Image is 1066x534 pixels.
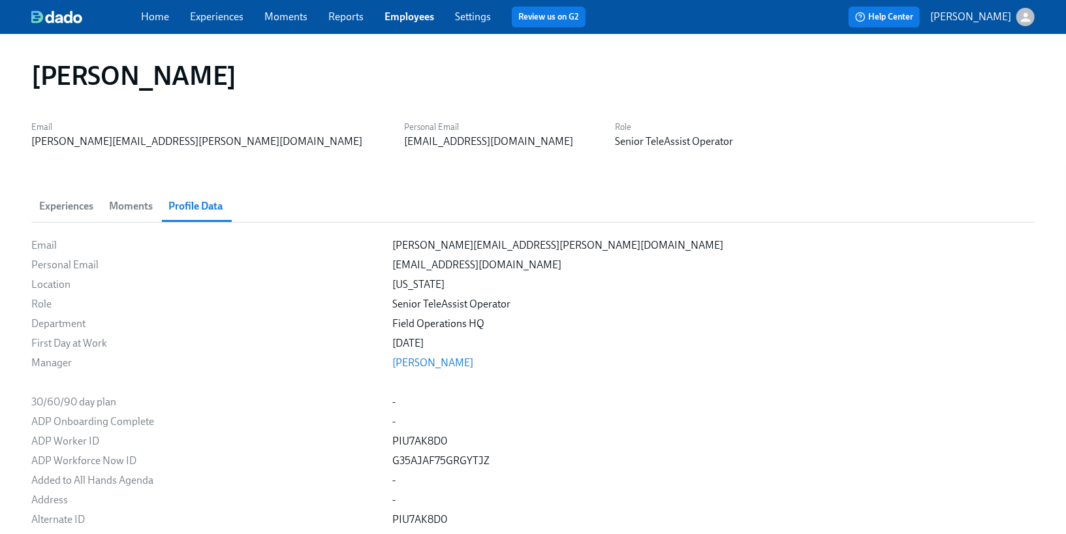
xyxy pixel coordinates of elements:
[392,434,447,448] div: PIU7AK8D0
[31,493,382,507] div: Address
[31,258,382,272] div: Personal Email
[404,120,573,134] label: Personal Email
[392,375,1035,390] div: ​
[392,415,396,429] div: -
[31,454,382,468] div: ADP Workforce Now ID
[31,60,236,91] h1: [PERSON_NAME]
[31,473,382,488] div: Added to All Hands Agenda
[392,395,396,409] div: -
[855,10,913,24] span: Help Center
[168,197,223,215] span: Profile Data
[31,238,382,253] div: Email
[849,7,920,27] button: Help Center
[31,10,141,24] a: dado
[392,473,396,488] div: -
[404,134,573,149] div: [EMAIL_ADDRESS][DOMAIN_NAME]
[392,356,473,369] a: [PERSON_NAME]
[31,134,362,149] div: [PERSON_NAME][EMAIL_ADDRESS][PERSON_NAME][DOMAIN_NAME]
[190,10,243,23] a: Experiences
[392,454,490,468] div: G35AJAF75GRGYTJZ
[264,10,307,23] a: Moments
[31,120,362,134] label: Email
[392,277,445,292] div: [US_STATE]
[518,10,579,24] a: Review us on G2
[930,10,1011,24] p: [PERSON_NAME]
[141,10,169,23] a: Home
[31,356,382,370] div: Manager
[615,120,733,134] label: Role
[930,8,1035,26] button: [PERSON_NAME]
[392,258,561,272] div: [EMAIL_ADDRESS][DOMAIN_NAME]
[392,493,396,507] div: -
[392,512,447,527] div: PIU7AK8D0
[31,10,82,24] img: dado
[31,415,382,429] div: ADP Onboarding Complete
[512,7,586,27] button: Review us on G2
[455,10,491,23] a: Settings
[392,238,723,253] div: [PERSON_NAME][EMAIL_ADDRESS][PERSON_NAME][DOMAIN_NAME]
[384,10,434,23] a: Employees
[392,336,424,351] div: [DATE]
[31,277,382,292] div: Location
[328,10,364,23] a: Reports
[31,395,382,409] div: 30/60/90 day plan
[615,134,733,149] div: Senior TeleAssist Operator
[109,197,153,215] span: Moments
[392,317,484,331] div: Field Operations HQ
[392,297,510,311] div: Senior TeleAssist Operator
[31,317,382,331] div: Department
[31,512,382,527] div: Alternate ID
[31,336,382,351] div: First Day at Work
[39,197,93,215] span: Experiences
[31,297,382,311] div: Role
[31,434,382,448] div: ADP Worker ID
